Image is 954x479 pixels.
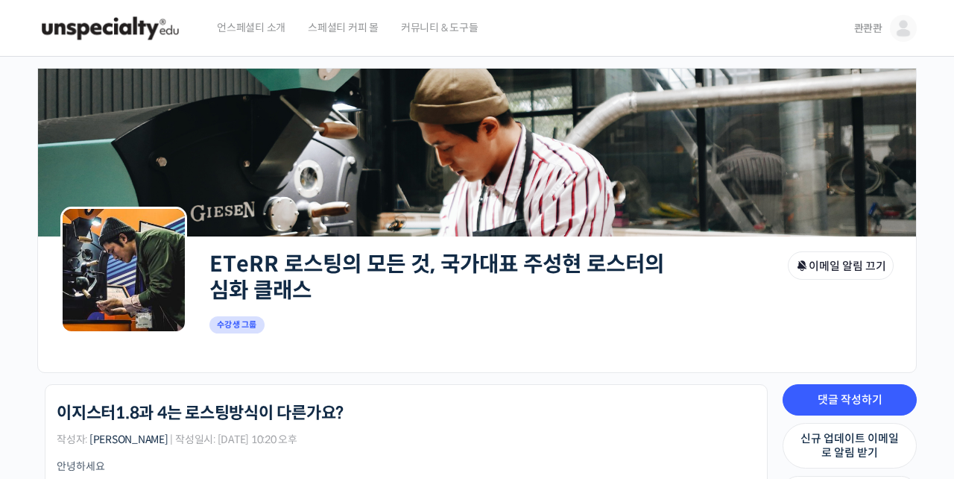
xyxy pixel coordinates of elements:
[209,251,664,304] a: ETeRR 로스팅의 모든 것, 국가대표 주성현 로스터의 심화 클래스
[57,404,344,423] h1: 이지스터1.8과 4는 로스팅방식이 다른가요?
[788,251,894,280] button: 이메일 알림 끄기
[60,207,187,334] img: Group logo of ETeRR 로스팅의 모든 것, 국가대표 주성현 로스터의 심화 클래스
[209,316,265,334] span: 수강생 그룹
[57,459,756,475] p: 안녕하세요
[57,434,297,445] span: 작성자: | 작성일시: [DATE] 10:20 오후
[783,423,917,469] a: 신규 업데이트 이메일로 알림 받기
[854,22,882,35] span: 콴콴콴
[783,384,917,416] a: 댓글 작성하기
[89,433,168,446] a: [PERSON_NAME]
